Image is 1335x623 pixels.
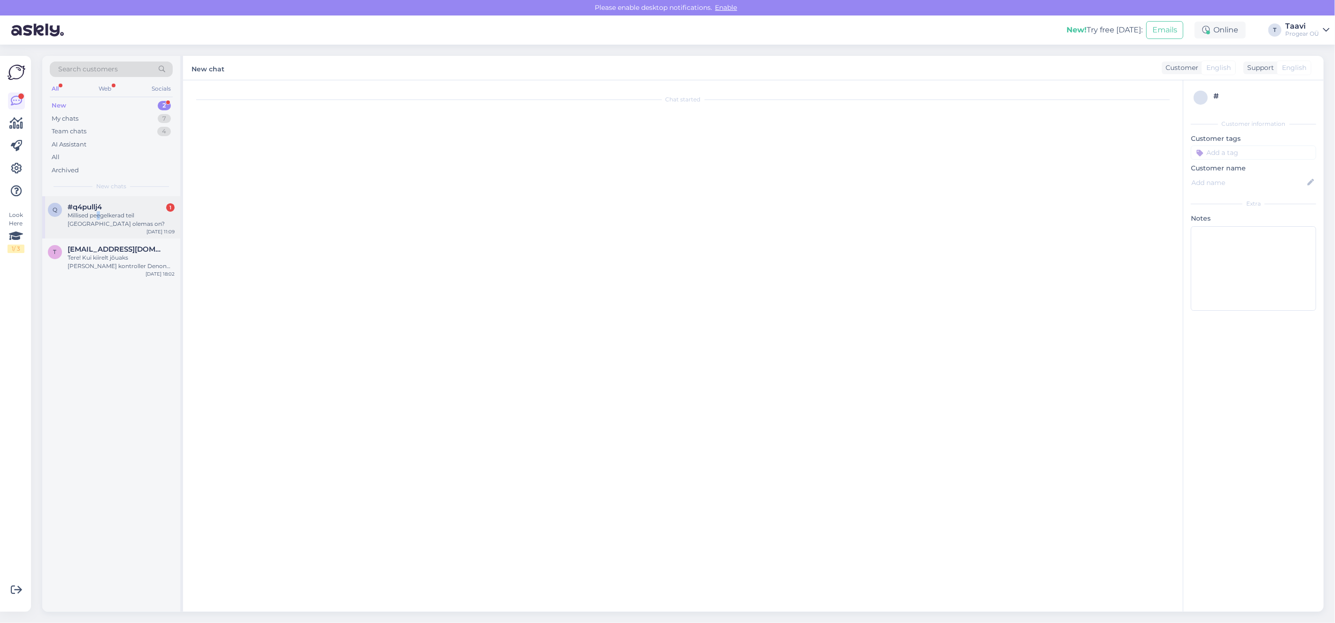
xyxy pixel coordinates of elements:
[1191,177,1305,188] input: Add name
[1191,200,1316,208] div: Extra
[52,153,60,162] div: All
[150,83,173,95] div: Socials
[1191,120,1316,128] div: Customer information
[166,203,175,212] div: 1
[1282,63,1306,73] span: English
[1066,25,1087,34] b: New!
[1191,134,1316,144] p: Customer tags
[158,114,171,123] div: 7
[713,3,740,12] span: Enable
[97,83,114,95] div: Web
[1243,63,1274,73] div: Support
[1146,21,1183,39] button: Emails
[1191,146,1316,160] input: Add a tag
[54,248,57,255] span: t
[1213,91,1313,102] div: #
[52,127,86,136] div: Team chats
[1206,63,1231,73] span: English
[52,114,78,123] div: My chats
[8,245,24,253] div: 1 / 3
[68,245,165,254] span: thomashallik@gmail.com
[1066,24,1143,36] div: Try free [DATE]:
[146,270,175,277] div: [DATE] 18:02
[96,182,126,191] span: New chats
[8,211,24,253] div: Look Here
[68,254,175,270] div: Tere! Kui kiirelt jõuaks [PERSON_NAME] kontroller Denon SC LIVE 4?
[1162,63,1198,73] div: Customer
[53,206,57,213] span: q
[50,83,61,95] div: All
[1191,163,1316,173] p: Customer name
[58,64,118,74] span: Search customers
[8,63,25,81] img: Askly Logo
[146,228,175,235] div: [DATE] 11:09
[68,211,175,228] div: Millised peegelkerad teil [GEOGRAPHIC_DATA] olemas on?
[1285,23,1329,38] a: TaaviProgear OÜ
[52,101,66,110] div: New
[192,62,224,74] label: New chat
[1195,22,1246,38] div: Online
[157,127,171,136] div: 4
[1285,30,1319,38] div: Progear OÜ
[52,166,79,175] div: Archived
[1191,214,1316,223] p: Notes
[68,203,102,211] span: #q4pullj4
[158,101,171,110] div: 2
[192,95,1174,104] div: Chat started
[1268,23,1281,37] div: T
[52,140,86,149] div: AI Assistant
[1285,23,1319,30] div: Taavi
